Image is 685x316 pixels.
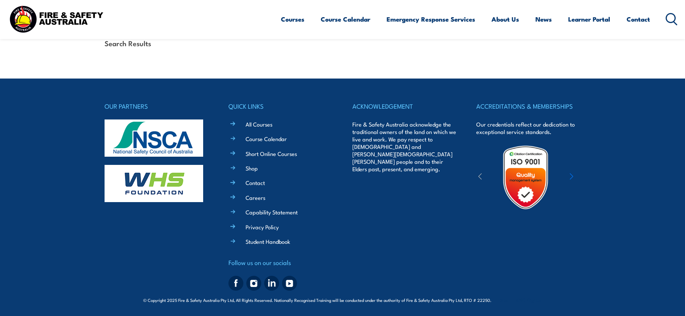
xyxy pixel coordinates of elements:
span: © Copyright 2025 Fire & Safety Australia Pty Ltd, All Rights Reserved. Nationally Recognised Trai... [143,296,542,303]
h4: ACKNOWLEDGEMENT [352,101,457,111]
h4: Follow us on our socials [228,257,333,268]
a: Privacy Policy [246,223,279,231]
a: Careers [246,194,265,201]
a: Course Calendar [246,135,287,143]
a: All Courses [246,120,272,128]
a: Short Online Courses [246,150,297,157]
a: About Us [492,9,519,29]
p: Fire & Safety Australia acknowledge the traditional owners of the land on which we live and work.... [352,121,457,173]
img: Untitled design (19) [493,145,558,210]
a: Contact [627,9,650,29]
a: Emergency Response Services [387,9,475,29]
img: nsca-logo-footer [105,119,203,157]
a: Contact [246,179,265,186]
p: Our credentials reflect our dedication to exceptional service standards. [476,121,580,135]
img: whs-logo-footer [105,165,203,202]
a: Courses [281,9,304,29]
span: Site: [500,297,542,303]
a: Shop [246,164,258,172]
a: Capability Statement [246,208,298,216]
h4: OUR PARTNERS [105,101,209,111]
a: Learner Portal [568,9,610,29]
strong: Search Results [105,38,151,48]
a: Student Handbook [246,237,290,245]
h4: QUICK LINKS [228,101,333,111]
a: News [535,9,552,29]
a: KND Digital [516,296,542,303]
a: Course Calendar [321,9,370,29]
img: ewpa-logo [558,165,623,190]
h4: ACCREDITATIONS & MEMBERSHIPS [476,101,580,111]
